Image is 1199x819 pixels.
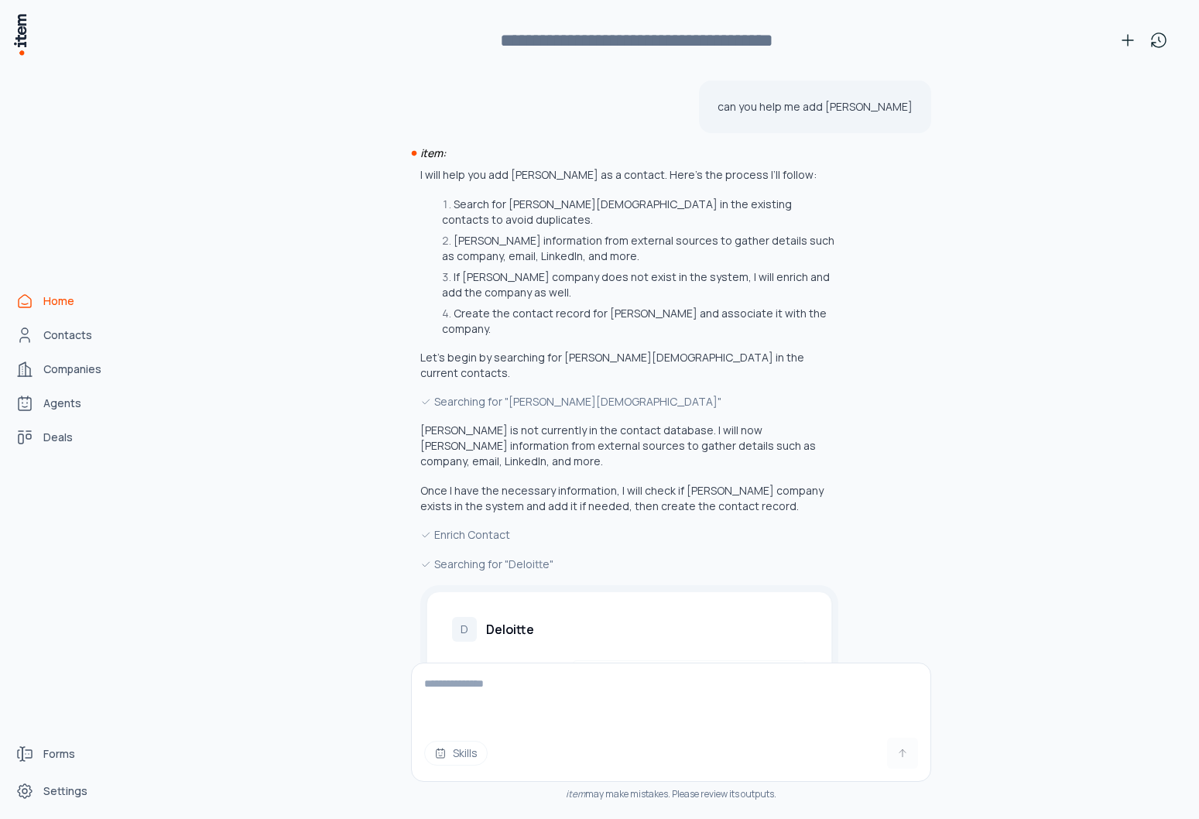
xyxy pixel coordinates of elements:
li: [PERSON_NAME] information from external sources to gather details such as company, email, LinkedI... [437,233,838,264]
button: New conversation [1112,25,1143,56]
p: I will help you add [PERSON_NAME] as a contact. Here’s the process I’ll follow: [420,167,838,183]
li: If [PERSON_NAME] company does not exist in the system, I will enrich and add the company as well. [437,269,838,300]
h3: Deloitte [486,620,534,639]
a: Companies [9,354,127,385]
img: Item Brain Logo [12,12,28,57]
span: Home [43,293,74,309]
button: View history [1143,25,1174,56]
div: Searching for "Deloitte" [420,556,838,573]
a: Settings [9,776,127,807]
p: Once I have the necessary information, I will check if [PERSON_NAME] company exists in the system... [420,483,838,514]
span: Skills [453,745,478,761]
li: Search for [PERSON_NAME][DEMOGRAPHIC_DATA] in the existing contacts to avoid duplicates. [437,197,838,228]
div: D [452,617,477,642]
p: can you help me add [PERSON_NAME] [718,99,913,115]
i: item [566,787,585,800]
i: item: [420,146,446,160]
p: [PERSON_NAME] is not currently in the contact database. I will now [PERSON_NAME] information from... [420,423,838,469]
button: Skills [424,741,488,766]
div: Searching for "[PERSON_NAME][DEMOGRAPHIC_DATA]" [420,393,838,410]
span: Settings [43,783,87,799]
a: Home [9,286,127,317]
div: may make mistakes. Please review its outputs. [411,788,931,800]
span: Agents [43,396,81,411]
li: Create the contact record for [PERSON_NAME] and associate it with the company. [437,306,838,337]
span: Forms [43,746,75,762]
p: Let’s begin by searching for [PERSON_NAME][DEMOGRAPHIC_DATA] in the current contacts. [420,350,838,381]
a: Contacts [9,320,127,351]
a: Agents [9,388,127,419]
span: Contacts [43,327,92,343]
span: Companies [43,362,101,377]
span: Deals [43,430,73,445]
div: Enrich Contact [420,526,838,543]
a: Forms [9,738,127,769]
a: deals [9,422,127,453]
